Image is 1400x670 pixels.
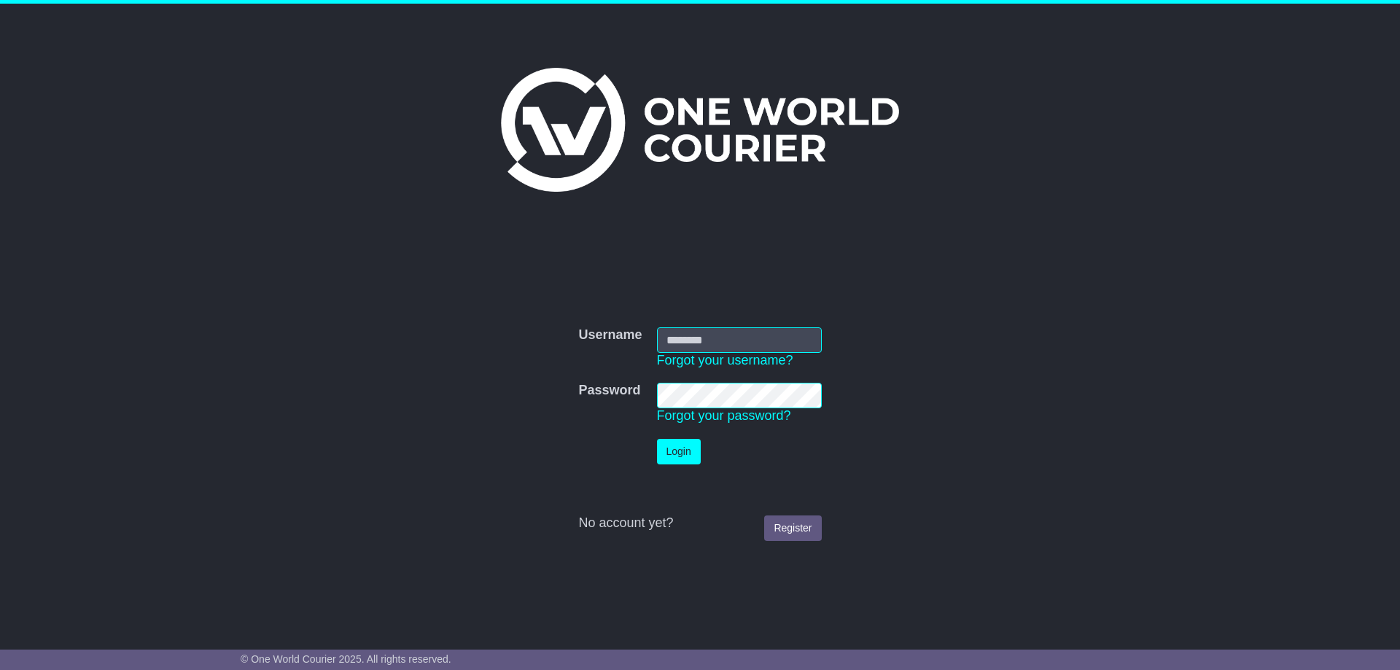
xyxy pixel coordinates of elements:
a: Register [764,515,821,541]
label: Username [578,327,642,343]
button: Login [657,439,701,464]
a: Forgot your username? [657,353,793,367]
img: One World [501,68,899,192]
a: Forgot your password? [657,408,791,423]
div: No account yet? [578,515,821,531]
label: Password [578,383,640,399]
span: © One World Courier 2025. All rights reserved. [241,653,451,665]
